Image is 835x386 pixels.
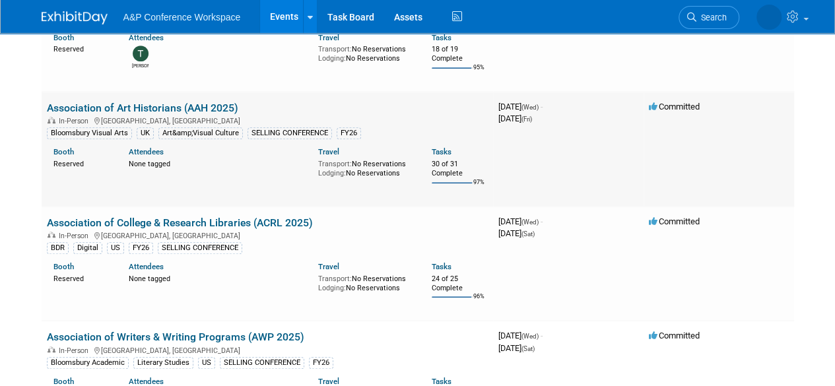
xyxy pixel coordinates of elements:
[432,274,488,292] div: 24 of 25 Complete
[47,216,313,229] a: Association of College & Research Libraries (ACRL 2025)
[73,242,102,254] div: Digital
[133,357,193,369] div: Literary Studies
[432,33,451,42] a: Tasks
[498,216,543,226] span: [DATE]
[521,104,539,111] span: (Wed)
[248,127,332,139] div: SELLING CONFERENCE
[696,13,727,22] span: Search
[129,262,164,271] a: Attendees
[42,11,108,24] img: ExhibitDay
[47,331,304,343] a: Association of Writers & Writing Programs (AWP 2025)
[129,272,308,284] div: None tagged
[47,115,488,125] div: [GEOGRAPHIC_DATA], [GEOGRAPHIC_DATA]
[498,343,535,353] span: [DATE]
[53,33,74,42] a: Booth
[59,346,92,355] span: In-Person
[318,157,412,177] div: No Reservations No Reservations
[318,262,339,271] a: Travel
[48,117,55,123] img: In-Person Event
[541,216,543,226] span: -
[318,42,412,63] div: No Reservations No Reservations
[498,102,543,112] span: [DATE]
[53,147,74,156] a: Booth
[48,232,55,238] img: In-Person Event
[498,331,543,340] span: [DATE]
[649,331,700,340] span: Committed
[53,262,74,271] a: Booth
[133,46,149,61] img: Taylor Thompson
[158,127,243,139] div: Art&amp;Visual Culture
[432,262,451,271] a: Tasks
[432,147,451,156] a: Tasks
[309,357,333,369] div: FY26
[521,345,535,352] span: (Sat)
[521,230,535,238] span: (Sat)
[318,160,352,168] span: Transport:
[129,147,164,156] a: Attendees
[318,274,352,283] span: Transport:
[337,127,361,139] div: FY26
[48,346,55,353] img: In-Person Event
[107,242,124,254] div: US
[318,377,339,386] a: Travel
[47,127,132,139] div: Bloomsbury Visual Arts
[47,230,488,240] div: [GEOGRAPHIC_DATA], [GEOGRAPHIC_DATA]
[318,272,412,292] div: No Reservations No Reservations
[541,102,543,112] span: -
[47,357,129,369] div: Bloomsbury Academic
[129,33,164,42] a: Attendees
[123,12,241,22] span: A&P Conference Workspace
[756,5,782,30] img: Anne Weston
[473,293,484,311] td: 96%
[318,147,339,156] a: Travel
[59,117,92,125] span: In-Person
[498,228,535,238] span: [DATE]
[432,377,451,386] a: Tasks
[473,64,484,82] td: 95%
[473,179,484,197] td: 97%
[53,42,110,54] div: Reserved
[679,6,739,29] a: Search
[318,45,352,53] span: Transport:
[432,45,488,63] div: 18 of 19 Complete
[47,344,488,355] div: [GEOGRAPHIC_DATA], [GEOGRAPHIC_DATA]
[129,157,308,169] div: None tagged
[220,357,304,369] div: SELLING CONFERENCE
[318,54,346,63] span: Lodging:
[53,272,110,284] div: Reserved
[129,242,153,254] div: FY26
[318,284,346,292] span: Lodging:
[318,33,339,42] a: Travel
[498,113,532,123] span: [DATE]
[47,242,69,254] div: BDR
[132,61,149,69] div: Taylor Thompson
[649,102,700,112] span: Committed
[318,169,346,177] span: Lodging:
[47,102,238,114] a: Association of Art Historians (AAH 2025)
[59,232,92,240] span: In-Person
[521,218,539,226] span: (Wed)
[198,357,215,369] div: US
[649,216,700,226] span: Committed
[521,333,539,340] span: (Wed)
[137,127,154,139] div: UK
[53,157,110,169] div: Reserved
[158,242,242,254] div: SELLING CONFERENCE
[129,377,164,386] a: Attendees
[432,160,488,177] div: 30 of 31 Complete
[53,377,74,386] a: Booth
[521,115,532,123] span: (Fri)
[541,331,543,340] span: -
